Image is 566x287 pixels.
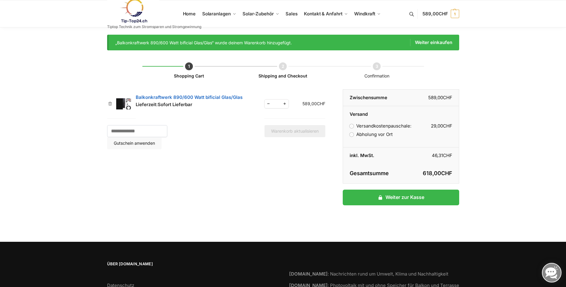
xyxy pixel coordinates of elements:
a: Solar-Zubehör [240,0,282,27]
span: Über [DOMAIN_NAME] [107,261,277,267]
strong: [DOMAIN_NAME] [289,271,328,277]
span: CHF [443,153,452,158]
bdi: 29,00 [431,123,452,129]
a: [DOMAIN_NAME]: Nachrichten rund um Umwelt, Klima und Nachhaltigkeit [289,271,448,277]
span: Confirmation [364,73,389,78]
a: Shipping and Checkout [258,73,307,78]
bdi: 589,00 [302,101,325,106]
span: Windkraft [354,11,375,17]
th: Gesamtsumme [343,164,401,184]
a: Sales [283,0,300,27]
span: Sofort Lieferbar [158,102,192,107]
label: Versandkostenpauschale: [350,123,411,129]
span: CHF [443,123,452,129]
th: Zwischensumme [343,90,401,106]
a: Weiter zur Kasse [343,190,459,205]
img: Warenkorb 1 [116,98,131,110]
span: Increase quantity [281,100,289,108]
span: CHF [443,95,452,100]
a: Balkonkraftwerk 890/600 Watt bificial Glas/Glas [136,94,243,100]
button: Gutschein anwenden [107,137,162,149]
span: Sales [286,11,298,17]
span: 589,00 [422,11,448,17]
a: 589,00CHF 1 [422,5,459,23]
span: Solaranlagen [202,11,231,17]
span: 1 [451,10,459,18]
span: Reduce quantity [264,100,272,108]
span: Lieferzeit: [136,102,192,107]
a: Shopping Cart [174,73,204,78]
span: Solar-Zubehör [243,11,274,17]
bdi: 618,00 [423,170,452,176]
a: Windkraft [352,0,383,27]
div: „Balkonkraftwerk 890/600 Watt bificial Glas/Glas“ wurde deinem Warenkorb hinzugefügt. [115,39,452,46]
span: CHF [441,170,452,176]
th: inkl. MwSt. [343,147,401,164]
a: Solaranlagen [199,0,238,27]
a: Balkonkraftwerk 890/600 Watt bificial Glas/Glas aus dem Warenkorb entfernen [107,102,113,106]
input: Produktmenge [273,100,280,108]
span: Kontakt & Anfahrt [304,11,342,17]
bdi: 46,31 [432,153,452,158]
span: CHF [439,11,448,17]
a: Weiter einkaufen [410,39,452,46]
button: Warenkorb aktualisieren [264,125,325,137]
label: Abholung vor Ort [350,131,392,137]
th: Versand [343,106,459,118]
bdi: 589,00 [428,95,452,100]
a: Kontakt & Anfahrt [302,0,350,27]
p: Tiptop Technik zum Stromsparen und Stromgewinnung [107,25,201,29]
span: CHF [317,101,325,106]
